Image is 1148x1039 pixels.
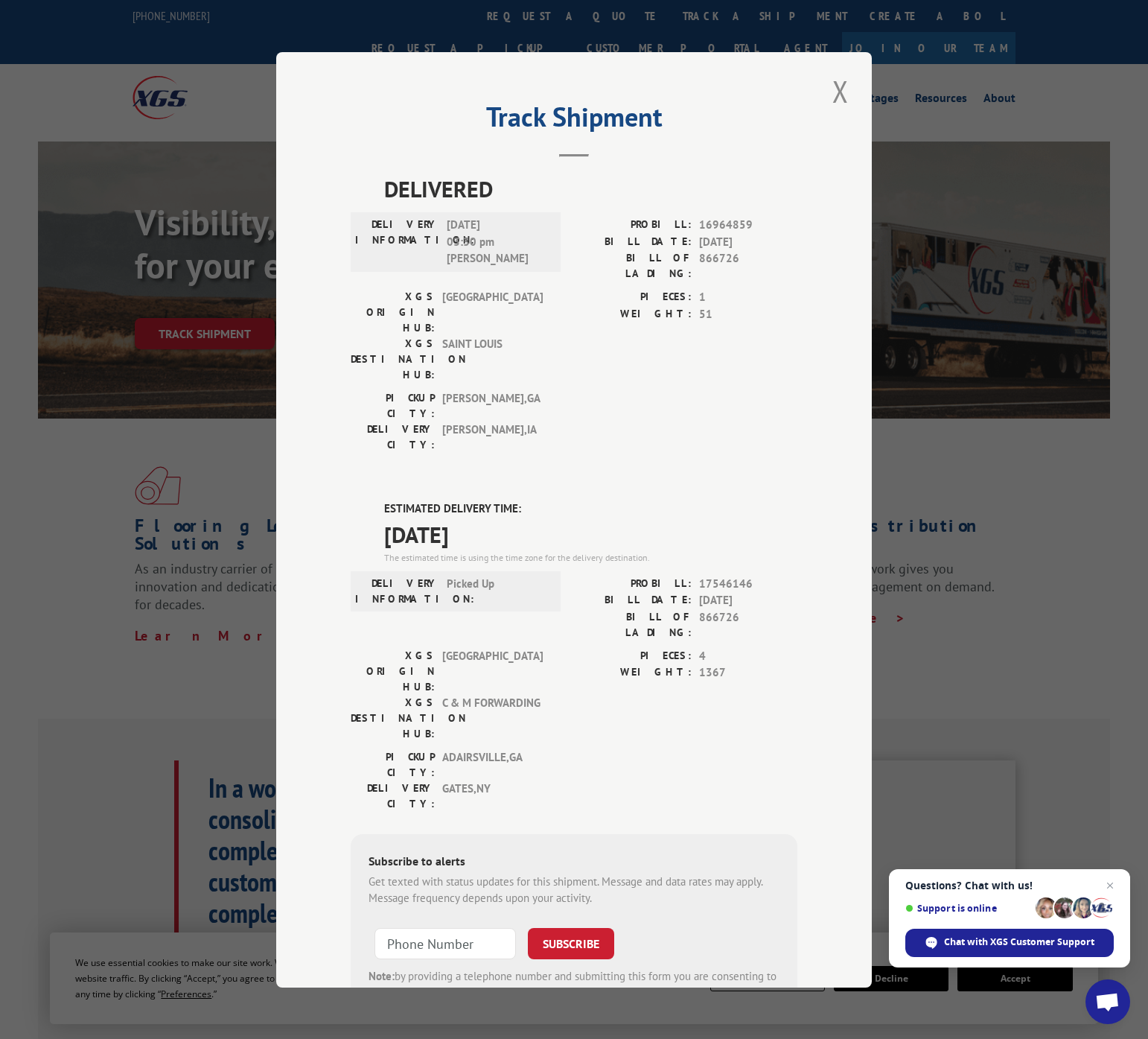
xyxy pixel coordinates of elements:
input: Phone Number [374,927,516,959]
span: Questions? Chat with us! [905,880,1114,892]
span: [DATE] [384,517,797,550]
label: WEIGHT: [574,664,692,681]
span: [GEOGRAPHIC_DATA] [442,647,543,694]
label: PROBILL: [574,217,692,234]
label: DELIVERY INFORMATION: [355,575,439,606]
span: [GEOGRAPHIC_DATA] [442,289,543,336]
label: PICKUP CITY: [351,390,435,422]
span: Picked Up [447,575,547,606]
span: [DATE] [699,233,797,250]
span: [DATE] [699,592,797,609]
div: by providing a telephone number and submitting this form you are consenting to be contacted by SM... [369,967,779,1018]
span: 51 [699,305,797,322]
label: DELIVERY INFORMATION: [355,217,439,267]
label: BILL DATE: [574,233,692,250]
button: Close modal [828,71,853,112]
label: PICKUP CITY: [351,749,435,780]
span: [PERSON_NAME] , GA [442,390,543,422]
label: BILL OF LADING: [574,609,692,640]
label: DELIVERY CITY: [351,422,435,453]
label: PIECES: [574,647,692,664]
div: Get texted with status updates for this shipment. Message and data rates may apply. Message frequ... [369,873,779,906]
button: SUBSCRIBE [528,927,614,959]
span: 1367 [699,664,797,681]
span: [DATE] 03:30 pm [PERSON_NAME] [447,217,547,267]
h2: Track Shipment [351,107,797,135]
a: Open chat [1085,979,1130,1024]
span: Chat with XGS Customer Support [944,935,1094,949]
label: XGS ORIGIN HUB: [351,289,435,336]
label: WEIGHT: [574,305,692,322]
label: XGS ORIGIN HUB: [351,647,435,694]
span: 866726 [699,609,797,640]
span: DELIVERED [384,172,797,206]
label: BILL OF LADING: [574,250,692,282]
span: 866726 [699,250,797,282]
label: XGS DESTINATION HUB: [351,336,435,383]
span: 4 [699,647,797,664]
label: PIECES: [574,289,692,306]
label: BILL DATE: [574,592,692,609]
label: XGS DESTINATION HUB: [351,694,435,741]
div: The estimated time is using the time zone for the delivery destination. [384,550,797,564]
label: ESTIMATED DELIVERY TIME: [384,501,797,518]
span: GATES , NY [442,780,543,811]
span: [PERSON_NAME] , IA [442,422,543,453]
span: SAINT LOUIS [442,336,543,383]
span: 1 [699,289,797,306]
span: 16964859 [699,217,797,234]
div: Subscribe to alerts [369,851,779,873]
strong: Note: [369,968,395,982]
span: C & M FORWARDING [442,694,543,741]
label: PROBILL: [574,575,692,592]
span: Support is online [905,903,1030,914]
span: ADAIRSVILLE , GA [442,749,543,780]
label: DELIVERY CITY: [351,780,435,811]
span: 17546146 [699,575,797,592]
span: Chat with XGS Customer Support [905,929,1114,957]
